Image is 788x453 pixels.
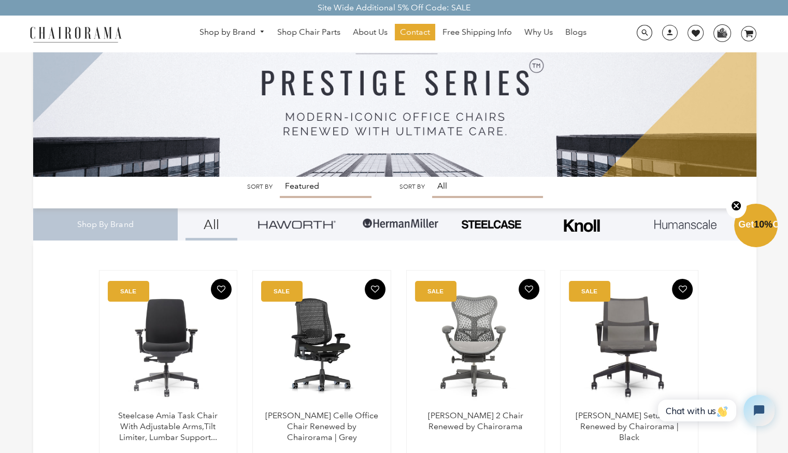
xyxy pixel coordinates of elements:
img: chairorama [24,25,127,43]
img: WhatsApp_Image_2024-07-12_at_16.23.01.webp [714,25,730,40]
button: Add To Wishlist [519,279,539,300]
text: SALE [427,288,443,295]
button: Close teaser [726,194,747,218]
a: Why Us [519,24,558,40]
text: SALE [581,288,597,295]
img: Frame_4.png [561,213,603,239]
a: Blogs [560,24,592,40]
div: Shop By Brand [33,208,178,241]
img: Herman Miller Celle Office Chair Renewed by Chairorama | Grey - chairorama [263,281,380,410]
img: Herman Miller Setu Chair Renewed by Chairorama | Black - chairorama [571,281,688,410]
span: 10% [754,219,772,230]
img: PHOTO-2024-07-09-00-53-10-removebg-preview.png [460,219,522,230]
span: Why Us [524,27,553,38]
a: Herman Miller Setu Chair Renewed by Chairorama | Black - chairorama Herman Miller Setu Chair Rene... [571,281,688,410]
text: SALE [120,288,136,295]
iframe: Tidio Chat [647,386,783,435]
text: SALE [274,288,290,295]
img: Amia Chair by chairorama.com [110,281,227,410]
a: [PERSON_NAME] 2 Chair Renewed by Chairorama [428,410,523,431]
label: Sort by [399,183,425,191]
span: Contact [400,27,430,38]
span: Free Shipping Info [442,27,512,38]
span: About Us [353,27,388,38]
a: Amia Chair by chairorama.com Renewed Amia Chair chairorama.com [110,281,227,410]
a: Steelcase Amia Task Chair With Adjustable Arms,Tilt Limiter, Lumbar Support... [118,410,218,442]
div: Get10%OffClose teaser [734,205,778,248]
span: Get Off [738,219,786,230]
img: Group-1.png [362,208,439,239]
span: Shop Chair Parts [277,27,340,38]
img: Group_4be16a4b-c81a-4a6e-a540-764d0a8faf6e.png [258,220,336,228]
button: Add To Wishlist [365,279,385,300]
a: Herman Miller Celle Office Chair Renewed by Chairorama | Grey - chairorama Herman Miller Celle Of... [263,281,380,410]
a: All [185,208,237,240]
a: Shop by Brand [194,24,270,40]
img: Herman Miller Mirra 2 Chair Renewed by Chairorama - chairorama [417,281,534,410]
a: Free Shipping Info [437,24,517,40]
a: Herman Miller Mirra 2 Chair Renewed by Chairorama - chairorama Herman Miller Mirra 2 Chair Renewe... [417,281,534,410]
a: Contact [395,24,435,40]
a: [PERSON_NAME] Setu Chair Renewed by Chairorama | Black [576,410,683,442]
button: Add To Wishlist [211,279,232,300]
span: Blogs [565,27,586,38]
a: About Us [348,24,393,40]
nav: DesktopNavigation [171,24,615,43]
img: Layer_1_1.png [654,220,717,229]
a: Shop Chair Parts [272,24,346,40]
a: [PERSON_NAME] Celle Office Chair Renewed by Chairorama | Grey [265,410,378,442]
button: Add To Wishlist [672,279,693,300]
label: Sort by [247,183,273,191]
